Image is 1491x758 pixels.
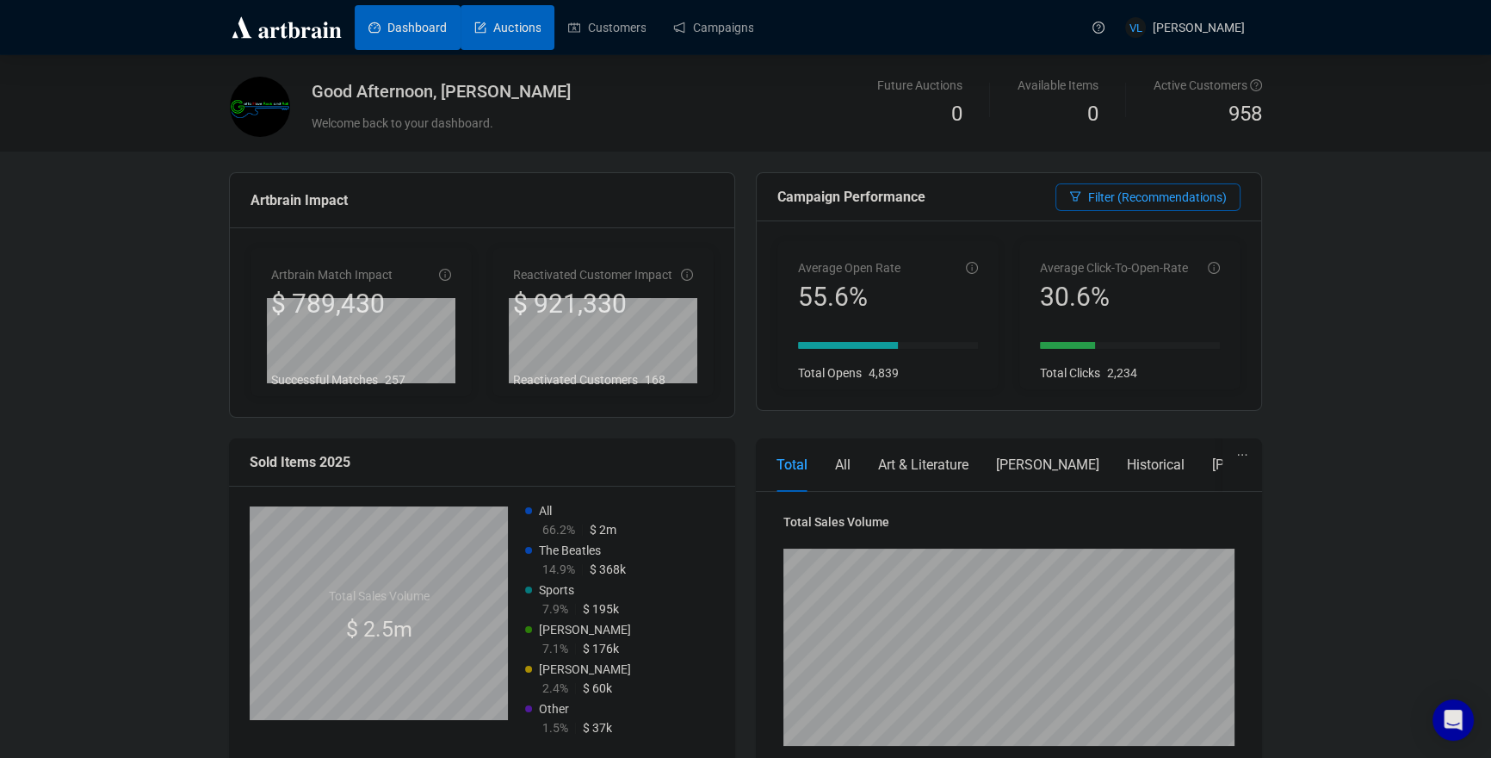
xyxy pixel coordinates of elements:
[539,623,631,637] span: [PERSON_NAME]
[777,186,1055,208] div: Campaign Performance
[271,288,393,320] div: $ 789,430
[1154,78,1262,92] span: Active Customers
[539,662,631,676] span: [PERSON_NAME]
[513,373,638,387] span: Reactivated Customers
[1040,366,1100,380] span: Total Clicks
[474,5,541,50] a: Auctions
[1040,281,1188,314] div: 30.6%
[878,454,968,475] div: Art & Literature
[869,366,899,380] span: 4,839
[1055,183,1240,211] button: Filter (Recommendations)
[1040,261,1188,275] span: Average Click-To-Open-Rate
[271,373,378,387] span: Successful Matches
[312,114,913,133] div: Welcome back to your dashboard.
[583,681,612,695] span: $ 60k
[1432,699,1474,741] div: Open Intercom Messenger
[250,451,715,473] div: Sold Items 2025
[513,288,672,320] div: $ 921,330
[1127,454,1185,475] div: Historical
[539,504,552,518] span: All
[583,602,619,616] span: $ 195k
[645,373,665,387] span: 168
[583,642,619,655] span: $ 176k
[877,76,962,95] div: Future Auctions
[673,5,753,50] a: Campaigns
[835,454,851,475] div: All
[539,702,569,716] span: Other
[568,5,646,50] a: Customers
[1088,188,1227,207] span: Filter (Recommendations)
[542,562,575,576] span: 14.9%
[776,454,807,475] div: Total
[542,602,568,616] span: 7.9%
[1208,262,1220,274] span: info-circle
[798,366,862,380] span: Total Opens
[385,373,405,387] span: 257
[230,77,290,137] img: download.png
[996,454,1099,475] div: [PERSON_NAME]
[542,523,575,537] span: 66.2%
[1092,22,1104,34] span: question-circle
[542,721,568,735] span: 1.5%
[783,513,1234,531] h4: Total Sales Volume
[229,14,344,41] img: logo
[1087,102,1098,126] span: 0
[590,523,616,537] span: $ 2m
[1107,366,1137,380] span: 2,234
[1018,76,1098,95] div: Available Items
[346,617,412,642] span: $ 2.5m
[798,261,900,275] span: Average Open Rate
[1228,102,1262,126] span: 958
[513,268,672,282] span: Reactivated Customer Impact
[542,642,568,655] span: 7.1%
[539,583,574,597] span: Sports
[271,268,393,282] span: Artbrain Match Impact
[251,189,714,211] div: Artbrain Impact
[583,721,612,735] span: $ 37k
[1212,454,1315,475] div: [PERSON_NAME]
[329,587,430,606] h4: Total Sales Volume
[1250,79,1262,91] span: question-circle
[368,5,447,50] a: Dashboard
[1069,190,1081,202] span: filter
[1129,18,1142,36] span: VL
[439,269,451,281] span: info-circle
[966,262,978,274] span: info-circle
[590,562,626,576] span: $ 368k
[681,269,693,281] span: info-circle
[1222,438,1262,471] button: ellipsis
[312,79,913,103] div: Good Afternoon, [PERSON_NAME]
[1153,21,1245,34] span: [PERSON_NAME]
[1236,449,1248,461] span: ellipsis
[539,544,601,557] span: The Beatles
[798,281,900,314] div: 55.6%
[542,681,568,695] span: 2.4%
[951,102,962,126] span: 0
